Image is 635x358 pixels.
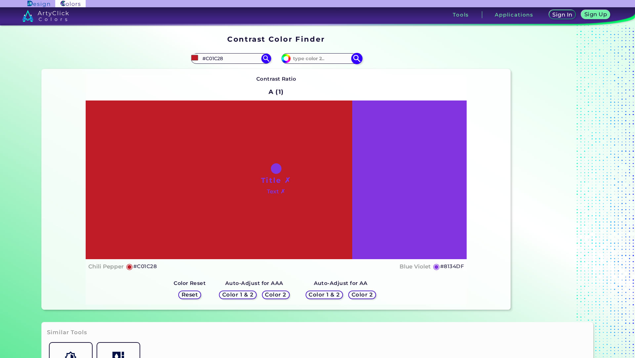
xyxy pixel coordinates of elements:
strong: Auto-Adjust for AA [314,280,368,286]
img: icon search [261,54,271,63]
iframe: Advertisement [513,32,596,312]
h2: A (1) [266,85,287,99]
h5: ◉ [126,262,133,270]
a: Sign Up [583,11,609,19]
h5: Color 2 [353,292,372,297]
h3: Applications [495,12,533,17]
input: type color 1.. [200,54,262,63]
h5: #8134DF [440,262,464,271]
a: Sign In [550,11,574,19]
h3: Tools [453,12,469,17]
h4: Chili Pepper [88,262,124,271]
h4: Text ✗ [267,187,285,196]
input: type color 2.. [291,54,352,63]
img: logo_artyclick_colors_white.svg [22,10,69,22]
h5: Sign In [553,12,571,17]
h5: Color 1 & 2 [224,292,252,297]
h4: Blue Violet [400,262,431,271]
h5: ◉ [433,262,440,270]
strong: Contrast Ratio [256,76,296,82]
h5: Color 2 [266,292,285,297]
strong: Auto-Adjust for AAA [225,280,283,286]
h1: Contrast Color Finder [227,34,325,44]
h5: Color 1 & 2 [310,292,338,297]
img: ArtyClick Design logo [27,1,50,7]
strong: Color Reset [174,280,206,286]
img: icon search [351,53,362,64]
h5: Sign Up [585,12,606,17]
h3: Similar Tools [47,329,87,337]
h5: Reset [182,292,197,297]
h1: Title ✗ [261,175,291,185]
h5: #C01C28 [133,262,157,271]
